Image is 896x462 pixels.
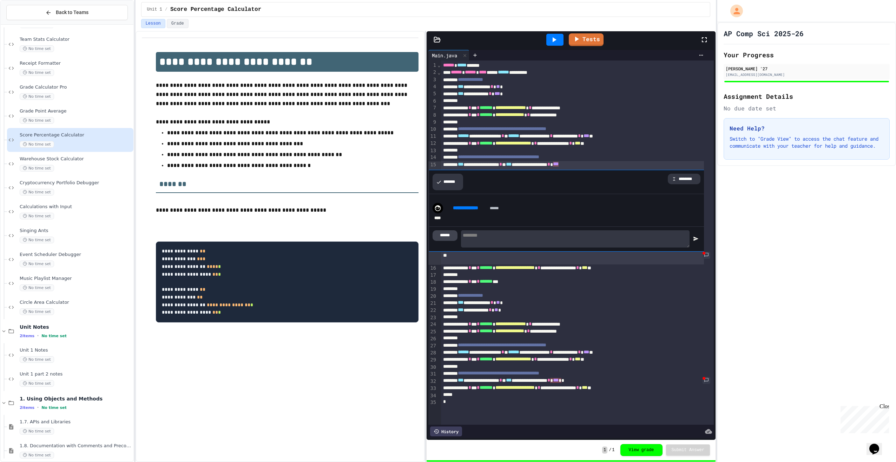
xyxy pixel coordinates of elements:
[20,300,132,306] span: Circle Area Calculator
[20,419,132,425] span: 1.7. APIs and Libraries
[730,124,884,133] h3: Need Help?
[730,135,884,149] p: Switch to "Grade View" to access the chat feature and communicate with your teacher for help and ...
[20,347,132,353] span: Unit 1 Notes
[20,356,54,363] span: No time set
[428,349,437,357] div: 28
[428,98,437,105] div: 6
[428,272,437,279] div: 17
[20,117,54,124] span: No time set
[20,69,54,76] span: No time set
[20,132,132,138] span: Score Percentage Calculator
[724,104,890,113] div: No due date set
[41,405,67,410] span: No time set
[612,447,614,453] span: 1
[20,60,132,66] span: Receipt Formatter
[41,334,67,338] span: No time set
[726,72,888,77] div: [EMAIL_ADDRESS][DOMAIN_NAME]
[569,33,604,46] a: Tests
[428,279,437,286] div: 18
[37,405,39,410] span: •
[20,452,54,458] span: No time set
[37,333,39,339] span: •
[428,104,437,111] div: 7
[428,328,437,335] div: 25
[20,334,34,338] span: 2 items
[20,324,132,330] span: Unit Notes
[20,428,54,435] span: No time set
[428,154,437,161] div: 14
[20,443,132,449] span: 1.8. Documentation with Comments and Preconditions
[666,444,710,456] button: Submit Answer
[6,5,128,20] button: Back to Teams
[167,19,189,28] button: Grade
[141,19,165,28] button: Lesson
[724,91,890,101] h2: Assignment Details
[170,5,261,14] span: Score Percentage Calculator
[428,385,437,392] div: 33
[428,293,437,300] div: 20
[428,364,437,371] div: 30
[428,133,437,140] div: 11
[20,237,54,243] span: No time set
[602,447,607,454] span: 1
[428,50,469,60] div: Main.java
[20,276,132,282] span: Music Playlist Manager
[20,204,132,210] span: Calculations with Input
[428,335,437,342] div: 26
[20,93,54,100] span: No time set
[165,7,167,12] span: /
[609,447,611,453] span: /
[723,3,745,19] div: My Account
[428,119,437,126] div: 9
[20,213,54,219] span: No time set
[428,342,437,349] div: 27
[3,3,48,45] div: Chat with us now!Close
[428,52,461,59] div: Main.java
[56,9,88,16] span: Back to Teams
[147,7,162,12] span: Unit 1
[867,434,889,455] iframe: chat widget
[20,45,54,52] span: No time set
[20,37,132,43] span: Team Stats Calculator
[20,141,54,148] span: No time set
[20,228,132,234] span: Singing Ants
[428,321,437,328] div: 24
[20,371,132,377] span: Unit 1 part 2 notes
[428,307,437,314] div: 22
[20,284,54,291] span: No time set
[437,70,441,75] span: Fold line
[20,261,54,267] span: No time set
[428,69,437,76] div: 2
[428,378,437,385] div: 32
[726,65,888,72] div: [PERSON_NAME] '27
[672,447,705,453] span: Submit Answer
[428,392,437,399] div: 34
[428,371,437,378] div: 31
[724,50,890,60] h2: Your Progress
[20,108,132,114] span: Grade Point Average
[20,165,54,172] span: No time set
[428,76,437,83] div: 3
[428,161,437,265] div: 15
[20,405,34,410] span: 2 items
[428,140,437,147] div: 12
[20,380,54,387] span: No time set
[428,357,437,364] div: 29
[428,83,437,90] div: 4
[20,84,132,90] span: Grade Calculator Pro
[620,444,663,456] button: View grade
[20,252,132,258] span: Event Scheduler Debugger
[724,28,804,38] h1: AP Comp Sci 2025-26
[20,156,132,162] span: Warehouse Stock Calculator
[20,180,132,186] span: Cryptocurrency Portfolio Debugger
[428,314,437,321] div: 23
[428,147,437,154] div: 13
[838,403,889,433] iframe: chat widget
[20,396,132,402] span: 1. Using Objects and Methods
[428,126,437,133] div: 10
[428,399,437,406] div: 35
[430,426,462,436] div: History
[20,189,54,195] span: No time set
[428,300,437,307] div: 21
[428,112,437,119] div: 8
